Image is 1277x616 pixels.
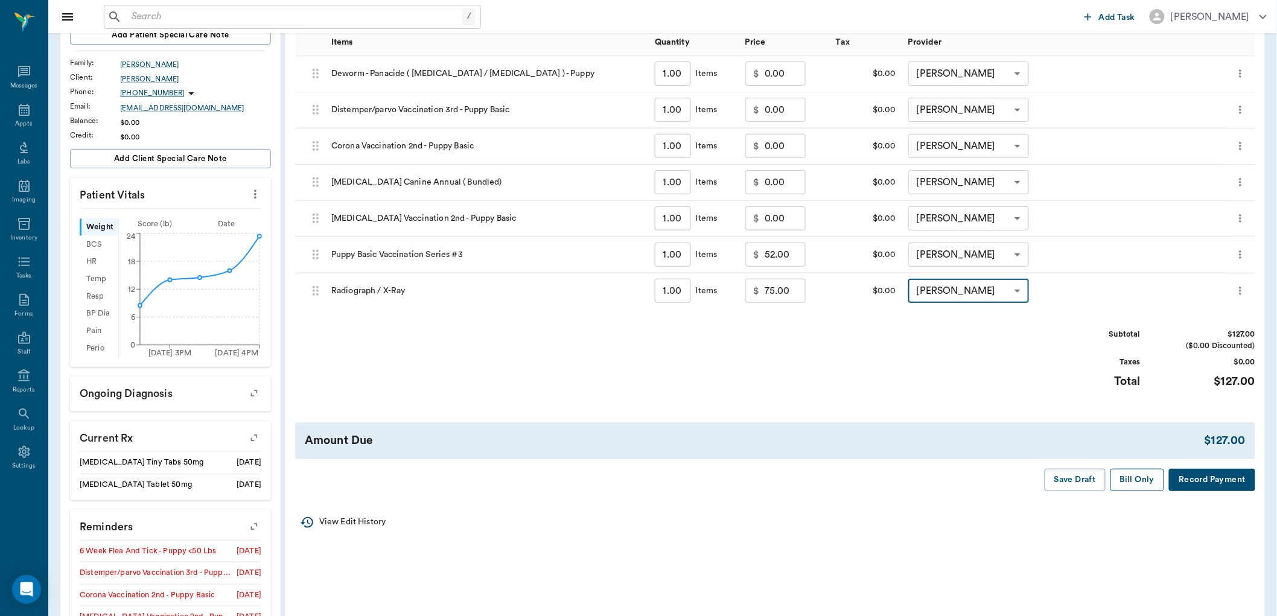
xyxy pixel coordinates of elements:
[1231,208,1249,229] button: more
[691,104,718,116] div: Items
[56,5,80,29] button: Close drawer
[325,165,649,201] div: [MEDICAL_DATA] Canine Annual ( Bundled)
[130,341,135,349] tspan: 0
[908,25,942,59] div: Provider
[127,8,462,25] input: Search
[830,165,902,201] div: $0.00
[12,575,41,604] div: Open Intercom Messenger
[70,115,120,126] div: Balance :
[119,218,191,230] div: Score ( lb )
[691,176,718,188] div: Items
[908,206,1029,230] div: [PERSON_NAME]
[131,314,135,321] tspan: 6
[80,589,215,601] div: Corona Vaccination 2nd - Puppy Basic
[1231,172,1249,192] button: more
[1050,357,1141,368] div: Taxes
[237,545,261,557] div: [DATE]
[745,25,766,59] div: Price
[1169,469,1255,491] button: Record Payment
[830,56,902,92] div: $0.00
[120,74,271,84] a: [PERSON_NAME]
[754,66,760,81] p: $
[1231,244,1249,265] button: more
[70,421,271,451] p: Current Rx
[765,170,806,194] input: 0.00
[325,28,649,56] div: Items
[908,243,1029,267] div: [PERSON_NAME]
[1205,432,1246,449] div: $127.00
[128,286,135,293] tspan: 12
[754,211,760,226] p: $
[325,92,649,129] div: Distemper/parvo Vaccination 3rd - Puppy Basic
[830,273,902,310] div: $0.00
[325,56,649,92] div: Deworm - Panacide ( [MEDICAL_DATA] / [MEDICAL_DATA] ) - Puppy
[70,25,271,45] button: Add patient Special Care Note
[191,218,263,230] div: Date
[148,349,192,357] tspan: [DATE] 3PM
[1171,10,1250,24] div: [PERSON_NAME]
[1045,469,1106,491] button: Save Draft
[765,134,806,158] input: 0.00
[80,253,118,271] div: HR
[80,218,118,236] div: Weight
[80,567,232,579] div: Distemper/parvo Vaccination 3rd - Puppy Basic
[80,305,118,323] div: BP Dia
[14,310,33,319] div: Forms
[1165,357,1255,368] div: $0.00
[12,195,36,205] div: Imaging
[305,432,1205,449] div: Amount Due
[754,139,760,153] p: $
[12,462,36,471] div: Settings
[237,457,261,468] div: [DATE]
[1050,329,1141,340] div: Subtotal
[70,57,120,68] div: Family :
[836,25,850,59] div: Tax
[13,386,35,395] div: Reports
[18,348,30,357] div: Staff
[1165,340,1255,352] div: ($0.00 Discounted)
[908,134,1029,158] div: [PERSON_NAME]
[1165,373,1255,390] div: $127.00
[754,103,760,117] p: $
[1231,281,1249,301] button: more
[120,59,271,70] div: [PERSON_NAME]
[70,149,271,168] button: Add client Special Care Note
[10,81,38,90] div: Messages
[1231,63,1249,84] button: more
[902,28,1226,56] div: Provider
[691,68,718,80] div: Items
[1231,136,1249,156] button: more
[80,457,203,468] div: [MEDICAL_DATA] Tiny Tabs 50mg
[908,170,1029,194] div: [PERSON_NAME]
[319,516,386,529] p: View Edit History
[739,28,830,56] div: Price
[128,258,135,265] tspan: 18
[830,28,902,56] div: Tax
[765,98,806,122] input: 0.00
[120,132,271,142] div: $0.00
[1050,373,1141,390] div: Total
[80,545,216,557] div: 6 Week Flea And Tick - Puppy <50 Lbs
[1080,5,1140,28] button: Add Task
[830,201,902,237] div: $0.00
[80,340,118,357] div: Perio
[120,103,271,113] div: [EMAIL_ADDRESS][DOMAIN_NAME]
[16,271,31,281] div: Tasks
[462,8,476,25] div: /
[80,270,118,288] div: Temp
[655,25,690,59] div: Quantity
[215,349,258,357] tspan: [DATE] 4PM
[80,236,118,253] div: BCS
[10,233,37,243] div: Inventory
[1231,100,1249,120] button: more
[908,62,1029,86] div: [PERSON_NAME]
[691,285,718,297] div: Items
[246,184,265,205] button: more
[649,28,739,56] div: Quantity
[15,119,32,129] div: Appts
[70,101,120,112] div: Email :
[691,140,718,152] div: Items
[754,284,760,298] p: $
[908,279,1029,303] div: [PERSON_NAME]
